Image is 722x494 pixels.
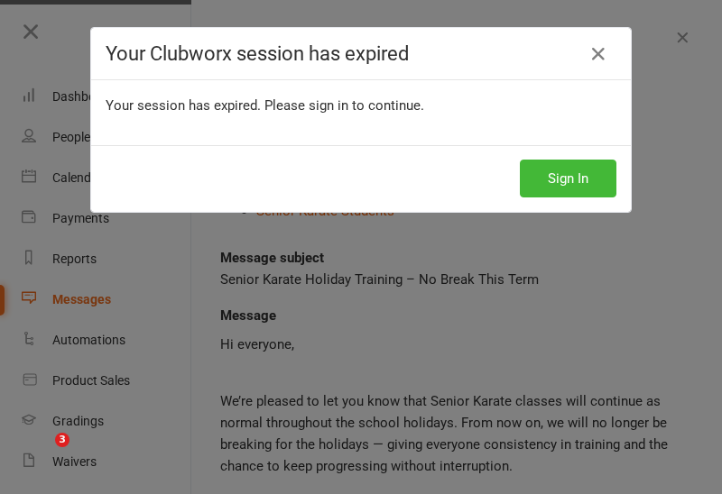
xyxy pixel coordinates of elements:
iframe: Intercom live chat [18,433,61,476]
a: Close [584,40,613,69]
span: Your session has expired. Please sign in to continue. [106,97,424,114]
button: Sign In [520,160,616,197]
h4: Your Clubworx session has expired [106,42,616,65]
span: 3 [55,433,69,447]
